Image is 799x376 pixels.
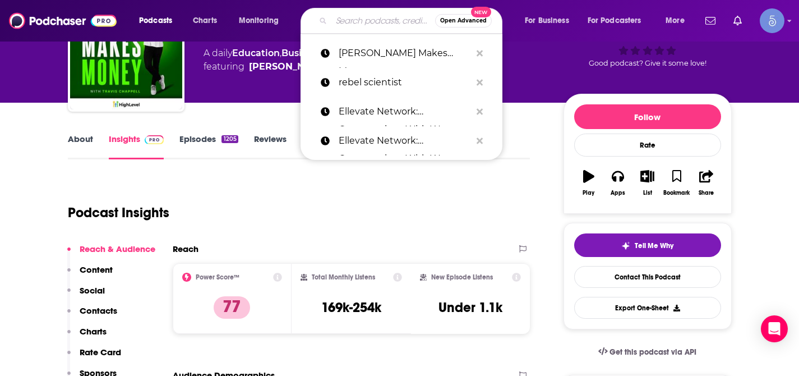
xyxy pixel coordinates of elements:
[588,13,641,29] span: For Podcasters
[281,48,322,58] a: Business
[254,134,287,159] a: Reviews
[80,305,117,316] p: Contacts
[139,13,172,29] span: Podcasts
[760,8,784,33] span: Logged in as Spiral5-G1
[311,8,513,34] div: Search podcasts, credits, & more...
[574,233,721,257] button: tell me why sparkleTell Me Why
[301,126,502,155] a: Ellevate Network: Conversations With Women Changing the Face of Business
[431,273,493,281] h2: New Episode Listens
[80,326,107,337] p: Charts
[609,347,696,357] span: Get this podcast via API
[435,14,492,27] button: Open AdvancedNew
[145,135,164,144] img: Podchaser Pro
[574,104,721,129] button: Follow
[580,12,658,30] button: open menu
[232,48,280,58] a: Education
[321,299,381,316] h3: 169k-254k
[760,8,784,33] img: User Profile
[312,273,375,281] h2: Total Monthly Listens
[67,244,155,264] button: Reach & Audience
[574,163,603,203] button: Play
[80,244,155,254] p: Reach & Audience
[9,10,117,31] img: Podchaser - Follow, Share and Rate Podcasts
[67,326,107,347] button: Charts
[301,97,502,126] a: Ellevate Network: Conversations With Women Changing the Face of Business
[699,190,714,196] div: Share
[635,241,673,250] span: Tell Me Why
[440,18,487,24] span: Open Advanced
[589,338,706,366] a: Get this podcast via API
[574,297,721,319] button: Export One-Sheet
[193,13,217,29] span: Charts
[438,299,502,316] h3: Under 1.1k
[339,126,471,155] p: Ellevate Network: Conversations With Women Changing the Face of Business
[643,190,652,196] div: List
[574,266,721,288] a: Contact This Podcast
[339,68,471,97] p: rebel scientist
[760,8,784,33] button: Show profile menu
[67,264,113,285] button: Content
[67,305,117,326] button: Contacts
[761,315,788,342] div: Open Intercom Messenger
[339,97,471,126] p: Ellevate Network: Conversations With Women Changing the Face of Business
[301,68,502,97] a: rebel scientist
[471,7,491,17] span: New
[173,244,198,254] h2: Reach
[701,11,720,30] a: Show notifications dropdown
[574,134,721,157] div: Rate
[589,59,706,67] span: Good podcast? Give it some love!
[204,60,412,74] span: featuring
[621,241,630,250] img: tell me why sparkle
[301,39,502,68] a: [PERSON_NAME] Makes Money
[583,190,594,196] div: Play
[611,190,625,196] div: Apps
[80,264,113,275] p: Content
[666,13,685,29] span: More
[68,204,169,221] h1: Podcast Insights
[729,11,746,30] a: Show notifications dropdown
[231,12,293,30] button: open menu
[67,347,121,368] button: Rate Card
[67,285,105,306] button: Social
[68,134,93,159] a: About
[214,296,250,319] p: 77
[239,13,279,29] span: Monitoring
[109,134,164,159] a: InsightsPodchaser Pro
[80,347,121,357] p: Rate Card
[339,39,471,68] p: Travis Makes Money
[691,163,721,203] button: Share
[603,163,632,203] button: Apps
[517,12,583,30] button: open menu
[131,12,187,30] button: open menu
[179,134,238,159] a: Episodes1205
[525,13,569,29] span: For Business
[632,163,662,203] button: List
[80,285,105,296] p: Social
[249,60,329,74] a: Travis Chappell
[221,135,238,143] div: 1205
[204,47,412,74] div: A daily podcast
[280,48,281,58] span: ,
[196,273,239,281] h2: Power Score™
[663,190,690,196] div: Bookmark
[186,12,224,30] a: Charts
[658,12,699,30] button: open menu
[662,163,691,203] button: Bookmark
[331,12,435,30] input: Search podcasts, credits, & more...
